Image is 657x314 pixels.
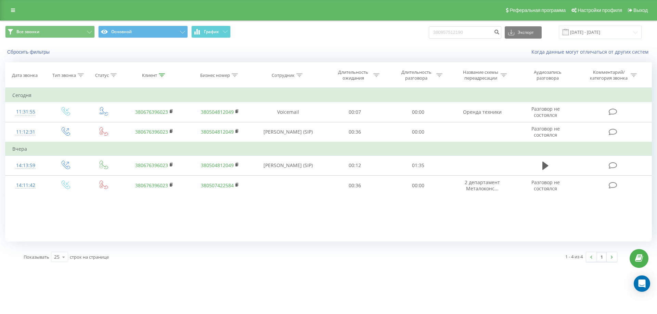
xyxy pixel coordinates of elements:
[5,26,95,38] button: Все звонки
[16,29,39,35] span: Все звонки
[450,102,515,122] td: Оренда техники
[578,8,622,13] span: Настройки профиля
[12,125,39,139] div: 11:12:31
[386,122,449,142] td: 00:00
[95,72,109,78] div: Статус
[323,122,386,142] td: 00:36
[531,49,652,55] a: Когда данные могут отличаться от других систем
[335,69,372,81] div: Длительность ожидания
[201,182,234,189] a: 380507422584
[386,176,449,195] td: 00:00
[531,179,560,192] span: Разговор не состоялся
[201,162,234,168] a: 380504812049
[135,182,168,189] a: 380676396023
[135,128,168,135] a: 380676396023
[5,88,652,102] td: Сегодня
[191,26,231,38] button: График
[12,159,39,172] div: 14:13:59
[54,254,60,260] div: 25
[272,72,295,78] div: Сотрудник
[253,122,323,142] td: [PERSON_NAME] (SIP)
[633,8,648,13] span: Выход
[12,72,38,78] div: Дата звонка
[510,8,566,13] span: Реферальная программа
[200,72,230,78] div: Бизнес номер
[429,26,501,39] input: Поиск по номеру
[531,106,560,118] span: Разговор не состоялся
[465,179,500,192] span: 2 департамент Металоконс...
[596,252,607,262] a: 1
[398,69,435,81] div: Длительность разговора
[531,125,560,138] span: Разговор не состоялся
[201,109,234,115] a: 380504812049
[5,49,53,55] button: Сбросить фильтры
[12,105,39,119] div: 11:31:55
[201,128,234,135] a: 380504812049
[526,69,570,81] div: Аудиозапись разговора
[323,176,386,195] td: 00:36
[565,253,583,260] div: 1 - 4 из 4
[135,109,168,115] a: 380676396023
[323,102,386,122] td: 00:07
[386,155,449,175] td: 01:35
[24,254,49,260] span: Показывать
[634,275,650,292] div: Open Intercom Messenger
[386,102,449,122] td: 00:00
[70,254,109,260] span: строк на странице
[253,102,323,122] td: Voicemail
[135,162,168,168] a: 380676396023
[323,155,386,175] td: 00:12
[589,69,629,81] div: Комментарий/категория звонка
[462,69,499,81] div: Название схемы переадресации
[505,26,542,39] button: Экспорт
[98,26,188,38] button: Основной
[253,155,323,175] td: [PERSON_NAME] (SIP)
[142,72,157,78] div: Клиент
[52,72,76,78] div: Тип звонка
[204,29,219,34] span: График
[5,142,652,156] td: Вчера
[12,179,39,192] div: 14:11:42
